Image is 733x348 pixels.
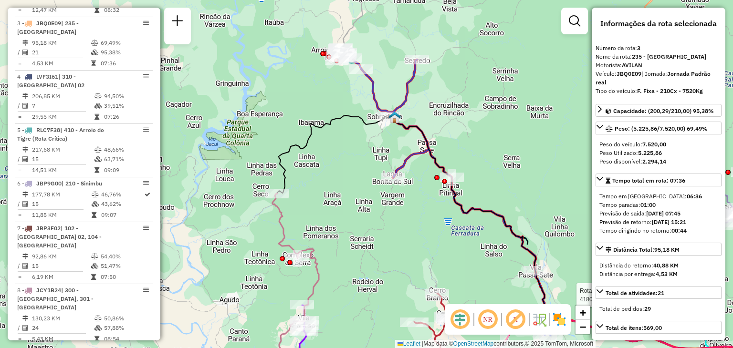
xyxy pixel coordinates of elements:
[17,112,22,122] td: =
[654,246,680,253] span: 95,18 KM
[580,321,586,333] span: −
[453,340,494,347] a: OpenStreetMap
[388,111,401,123] img: Sobradinho
[596,70,722,87] div: Veículo:
[31,323,94,333] td: 24
[596,122,722,134] a: Peso: (5.225,86/7.520,00) 69,49%
[642,158,666,165] strong: 2.294,14
[644,305,651,312] strong: 29
[22,263,28,269] i: Total de Atividades
[17,73,84,89] span: | 310 - [GEOGRAPHIC_DATA] 02
[17,59,22,68] td: =
[92,192,99,197] i: % de utilização do peso
[104,165,149,175] td: 09:09
[100,252,148,261] td: 54,40%
[17,334,22,344] td: =
[17,210,22,220] td: =
[104,101,149,111] td: 39,51%
[615,125,708,132] span: Peso: (5.225,86/7.520,00) 69,49%
[100,261,148,271] td: 51,47%
[22,192,28,197] i: Distância Total
[17,165,22,175] td: =
[91,274,96,280] i: Tempo total em rota
[104,112,149,122] td: 07:26
[31,314,94,323] td: 130,23 KM
[576,306,590,320] a: Zoom in
[62,180,102,187] span: | 210 - Sinimbu
[91,263,98,269] i: % de utilização da cubagem
[17,126,104,142] span: | 410 - Arroio do Tigre (Rota Crítica)
[596,174,722,186] a: Tempo total em rota: 07:36
[656,270,678,277] strong: 4,53 KM
[100,38,148,48] td: 69,49%
[599,305,718,313] div: Total de pedidos:
[449,308,471,331] span: Ocultar deslocamento
[17,199,22,209] td: /
[657,340,676,347] strong: 569,00
[599,149,718,157] div: Peso Utilizado:
[94,316,102,321] i: % de utilização do peso
[31,38,91,48] td: 95,18 KM
[100,59,148,68] td: 07:36
[622,61,642,69] strong: AVILAN
[422,340,423,347] span: |
[17,20,79,35] span: | 235 - [GEOGRAPHIC_DATA]
[36,225,61,232] span: JBP3F02
[143,73,149,79] em: Opções
[91,61,96,66] i: Tempo total em rota
[36,287,61,294] span: JCY1B24
[145,192,150,197] i: Rota otimizada
[36,180,62,187] span: JBP9G00
[596,321,722,334] a: Total de itens:569,00
[596,87,722,95] div: Tipo do veículo:
[94,167,99,173] i: Tempo total em rota
[31,5,94,15] td: 12,47 KM
[143,225,149,231] em: Opções
[22,325,28,331] i: Total de Atividades
[104,334,149,344] td: 08:54
[17,287,94,311] span: 8 -
[94,156,102,162] i: % de utilização da cubagem
[36,73,58,80] span: LVF3I61
[613,107,714,114] span: Capacidade: (200,29/210,00) 95,38%
[94,103,102,109] i: % de utilização da cubagem
[92,201,99,207] i: % de utilização da cubagem
[17,5,22,15] td: =
[91,40,98,46] i: % de utilização do peso
[31,92,94,101] td: 206,85 KM
[31,112,94,122] td: 29,55 KM
[646,210,681,217] strong: [DATE] 07:45
[599,192,718,201] div: Tempo em [GEOGRAPHIC_DATA]:
[596,104,722,117] a: Capacidade: (200,29/210,00) 95,38%
[17,20,79,35] span: 3 -
[632,53,706,60] strong: 235 - [GEOGRAPHIC_DATA]
[599,226,718,235] div: Tempo dirigindo no retorno:
[100,272,148,282] td: 07:50
[580,307,586,318] span: +
[653,262,679,269] strong: 40,88 KM
[104,145,149,154] td: 48,66%
[599,339,718,348] div: Total de itens entrega:
[94,114,99,120] i: Tempo total em rota
[599,157,718,166] div: Peso disponível:
[652,218,686,225] strong: [DATE] 15:21
[94,325,102,331] i: % de utilização da cubagem
[94,93,102,99] i: % de utilização do peso
[104,314,149,323] td: 50,86%
[17,261,22,271] td: /
[596,52,722,61] div: Nome da rota:
[92,212,96,218] i: Tempo total em rota
[606,289,664,297] span: Total de atividades:
[31,272,91,282] td: 6,19 KM
[94,147,102,153] i: % de utilização do peso
[91,254,98,259] i: % de utilização do peso
[104,323,149,333] td: 57,88%
[31,59,91,68] td: 4,53 KM
[504,308,527,331] span: Exibir rótulo
[22,201,28,207] i: Total de Atividades
[395,340,596,348] div: Map data © contributors,© 2025 TomTom, Microsoft
[599,261,718,270] div: Distância do retorno:
[17,101,22,111] td: /
[36,126,60,133] span: RLC7F38
[31,190,91,199] td: 177,78 KM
